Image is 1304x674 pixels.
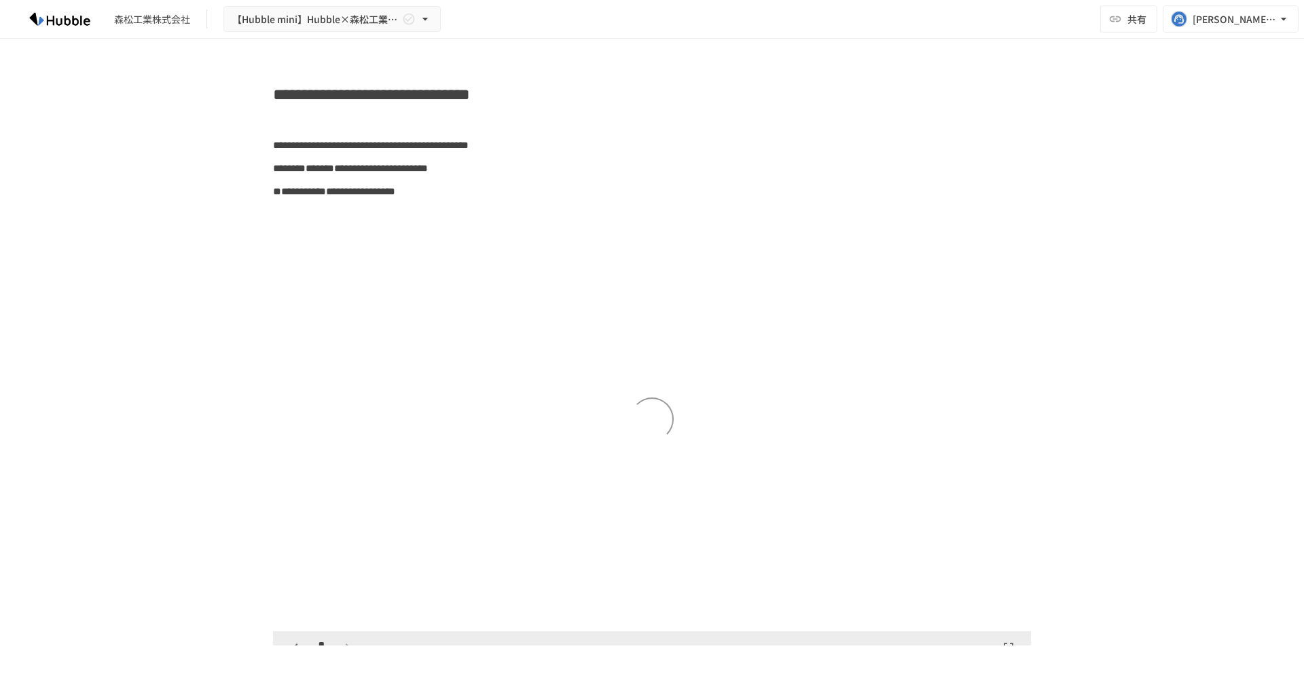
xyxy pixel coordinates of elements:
div: [PERSON_NAME][EMAIL_ADDRESS][PERSON_NAME][DOMAIN_NAME] [1193,11,1277,28]
button: 共有 [1100,5,1157,33]
div: 森松工業株式会社 [114,12,190,26]
span: 共有 [1127,12,1146,26]
button: 【Hubble mini】Hubble×森松工業株式会社 オンボーディングプロジェクト [223,6,441,33]
button: [PERSON_NAME][EMAIL_ADDRESS][PERSON_NAME][DOMAIN_NAME] [1163,5,1299,33]
span: 【Hubble mini】Hubble×森松工業株式会社 オンボーディングプロジェクト [232,11,399,28]
img: HzDRNkGCf7KYO4GfwKnzITak6oVsp5RHeZBEM1dQFiQ [16,8,103,30]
